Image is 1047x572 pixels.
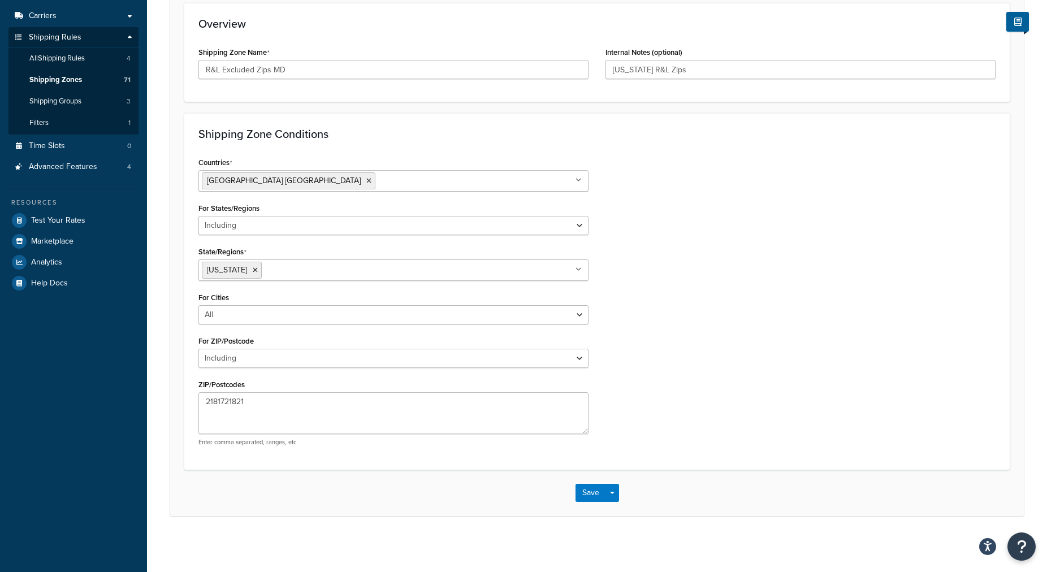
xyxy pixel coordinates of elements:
[8,136,139,157] a: Time Slots0
[8,48,139,69] a: AllShipping Rules4
[8,91,139,112] li: Shipping Groups
[198,128,996,140] h3: Shipping Zone Conditions
[8,6,139,27] a: Carriers
[198,204,259,213] label: For States/Regions
[31,237,73,246] span: Marketplace
[127,141,131,151] span: 0
[8,273,139,293] a: Help Docs
[207,264,247,276] span: [US_STATE]
[127,97,131,106] span: 3
[8,198,139,207] div: Resources
[8,157,139,177] li: Advanced Features
[29,54,85,63] span: All Shipping Rules
[8,231,139,252] a: Marketplace
[29,162,97,172] span: Advanced Features
[198,337,254,345] label: For ZIP/Postcode
[8,91,139,112] a: Shipping Groups3
[128,118,131,128] span: 1
[8,27,139,48] a: Shipping Rules
[8,112,139,133] a: Filters1
[8,157,139,177] a: Advanced Features4
[124,75,131,85] span: 71
[29,33,81,42] span: Shipping Rules
[1006,12,1029,32] button: Show Help Docs
[8,136,139,157] li: Time Slots
[29,141,65,151] span: Time Slots
[29,118,49,128] span: Filters
[29,97,81,106] span: Shipping Groups
[8,70,139,90] li: Shipping Zones
[31,279,68,288] span: Help Docs
[605,48,682,57] label: Internal Notes (optional)
[29,75,82,85] span: Shipping Zones
[29,11,57,21] span: Carriers
[31,258,62,267] span: Analytics
[127,54,131,63] span: 4
[1007,532,1036,561] button: Open Resource Center
[8,70,139,90] a: Shipping Zones71
[576,484,606,502] button: Save
[198,158,232,167] label: Countries
[31,216,85,226] span: Test Your Rates
[127,162,131,172] span: 4
[198,293,229,302] label: For Cities
[198,248,246,257] label: State/Regions
[8,252,139,272] a: Analytics
[8,112,139,133] li: Filters
[198,48,270,57] label: Shipping Zone Name
[198,438,589,447] p: Enter comma separated, ranges, etc
[198,18,996,30] h3: Overview
[207,175,361,187] span: [GEOGRAPHIC_DATA] [GEOGRAPHIC_DATA]
[8,27,139,135] li: Shipping Rules
[8,210,139,231] a: Test Your Rates
[198,380,245,389] label: ZIP/Postcodes
[198,392,589,434] textarea: 2181721821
